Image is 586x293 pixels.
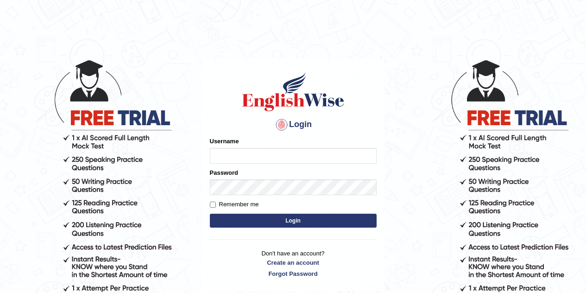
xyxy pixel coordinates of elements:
[210,202,216,208] input: Remember me
[210,258,377,267] a: Create an account
[240,71,346,113] img: Logo of English Wise sign in for intelligent practice with AI
[210,214,377,228] button: Login
[210,200,259,209] label: Remember me
[210,117,377,132] h4: Login
[210,168,238,177] label: Password
[210,137,239,146] label: Username
[210,269,377,278] a: Forgot Password
[210,249,377,278] p: Don't have an account?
